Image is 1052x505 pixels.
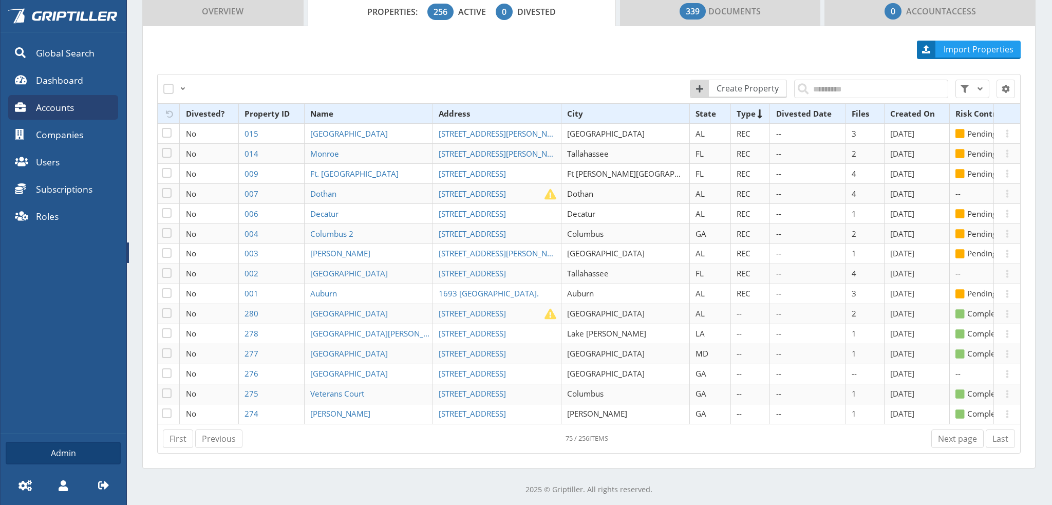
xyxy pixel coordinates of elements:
span: -- [737,348,742,359]
a: 1693 [GEOGRAPHIC_DATA]. [439,288,542,298]
span: [GEOGRAPHIC_DATA] [310,308,388,319]
span: 1 [852,348,856,359]
span: REC [737,148,750,159]
span: MD [696,348,708,359]
label: Select All [163,80,178,94]
span: [STREET_ADDRESS] [439,308,506,319]
span: FL [696,169,704,179]
span: 002 [245,268,258,278]
span: Pending Review [955,209,1025,219]
span: Import Properties [937,43,1021,55]
span: 1 [852,209,856,219]
a: Auburn [310,288,340,298]
span: Dothan [567,189,593,199]
span: [DATE] [890,128,914,139]
span: -- [776,128,781,139]
a: Columbus 2 [310,229,356,239]
span: [DATE] [890,229,914,239]
span: GA [696,388,706,399]
span: 4 [852,268,856,278]
a: Monroe [310,148,342,159]
span: No [186,248,196,258]
span: [GEOGRAPHIC_DATA] [310,368,388,379]
span: No [186,308,196,319]
a: [STREET_ADDRESS] [439,209,509,219]
a: [STREET_ADDRESS] [439,348,509,359]
span: 1 [852,328,856,339]
span: [STREET_ADDRESS] [439,388,506,399]
span: No [186,209,196,219]
a: [STREET_ADDRESS] [439,268,509,278]
span: -- [776,229,781,239]
a: 006 [245,209,261,219]
span: Completed [955,328,1007,339]
span: -- [776,388,781,399]
a: 276 [245,368,261,379]
a: [GEOGRAPHIC_DATA] [310,368,391,379]
span: Pending Review [955,229,1025,239]
span: Completed [955,308,1007,319]
a: Companies [8,122,118,147]
a: [GEOGRAPHIC_DATA] [310,268,391,278]
a: [STREET_ADDRESS][PERSON_NAME] [439,148,561,159]
span: Overview [202,1,243,22]
a: Previous [195,429,242,448]
span: [PERSON_NAME] [310,408,370,419]
button: Reset Sort Selection [163,108,173,119]
a: 002 [245,268,261,278]
a: 280 [245,308,261,319]
span: Pending Review [955,248,1025,258]
span: -- [776,169,781,179]
span: [GEOGRAPHIC_DATA] [567,368,645,379]
span: Account [906,6,946,17]
a: [STREET_ADDRESS] [439,408,509,419]
span: [STREET_ADDRESS] [439,169,506,179]
span: 0 [891,5,895,17]
span: Monroe [310,148,339,159]
th: Name [304,104,433,124]
span: 0 [502,6,506,18]
span: No [186,388,196,399]
span: Lake [PERSON_NAME] [567,328,646,339]
span: Documents [680,1,761,22]
span: Decatur [567,209,595,219]
span: No [186,169,196,179]
span: 004 [245,229,258,239]
span: -- [776,408,781,419]
span: Companies [36,128,83,141]
span: 3 [852,288,856,298]
span: [STREET_ADDRESS] [439,368,506,379]
span: REC [737,189,750,199]
span: AL [696,288,705,298]
a: 003 [245,248,261,258]
span: [DATE] [890,288,914,298]
span: Divested [517,6,556,17]
span: [PERSON_NAME] [310,248,370,258]
span: Roles [36,210,59,223]
a: 277 [245,348,261,359]
span: Pending Review [955,169,1025,179]
a: Admin [6,442,121,464]
span: 280 [245,308,258,319]
span: -- [737,368,742,379]
a: Create Property [690,80,787,98]
span: 339 [686,5,700,17]
a: 001 [245,288,261,298]
span: -- [776,368,781,379]
a: Ft. [GEOGRAPHIC_DATA] [310,169,402,179]
span: -- [852,368,857,379]
span: -- [737,408,742,419]
span: Users [36,155,60,169]
span: -- [776,288,781,298]
span: Auburn [310,288,337,298]
a: [STREET_ADDRESS] [439,328,509,339]
span: Veterans Court [310,388,364,399]
a: 014 [245,148,261,159]
nav: pagination [163,429,1015,448]
a: 009 [245,169,261,179]
span: [STREET_ADDRESS] [439,268,506,278]
a: [PERSON_NAME] [310,408,373,419]
a: [GEOGRAPHIC_DATA] [310,128,391,139]
span: [STREET_ADDRESS][PERSON_NAME] [439,128,566,139]
span: [DATE] [890,388,914,399]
